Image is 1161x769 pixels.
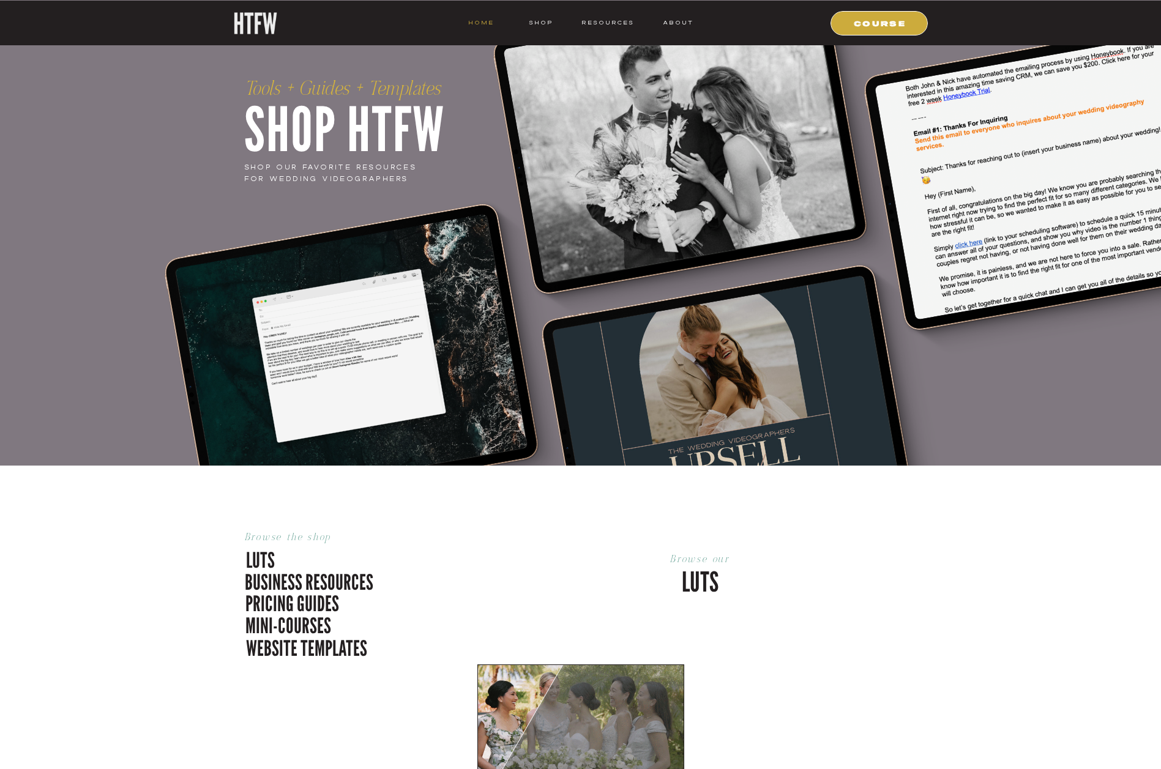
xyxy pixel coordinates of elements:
p: Tools + Guides + Templates [244,78,562,100]
a: shop [517,17,566,28]
a: business resources [245,567,387,593]
p: LUTS [507,562,894,598]
a: mini-courses [245,611,384,636]
a: resources [577,17,634,28]
p: shop our favorite resources for wedding videographers [244,162,440,186]
a: COURSE [838,17,922,28]
a: HOME [468,17,494,28]
a: website templates [246,633,370,659]
a: luts [246,545,370,571]
h1: Shop HTFW [244,86,572,156]
p: Browse the shop [245,530,431,545]
a: ABOUT [662,17,693,28]
a: pricing guides [245,589,402,614]
p: Browse our [507,552,894,567]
